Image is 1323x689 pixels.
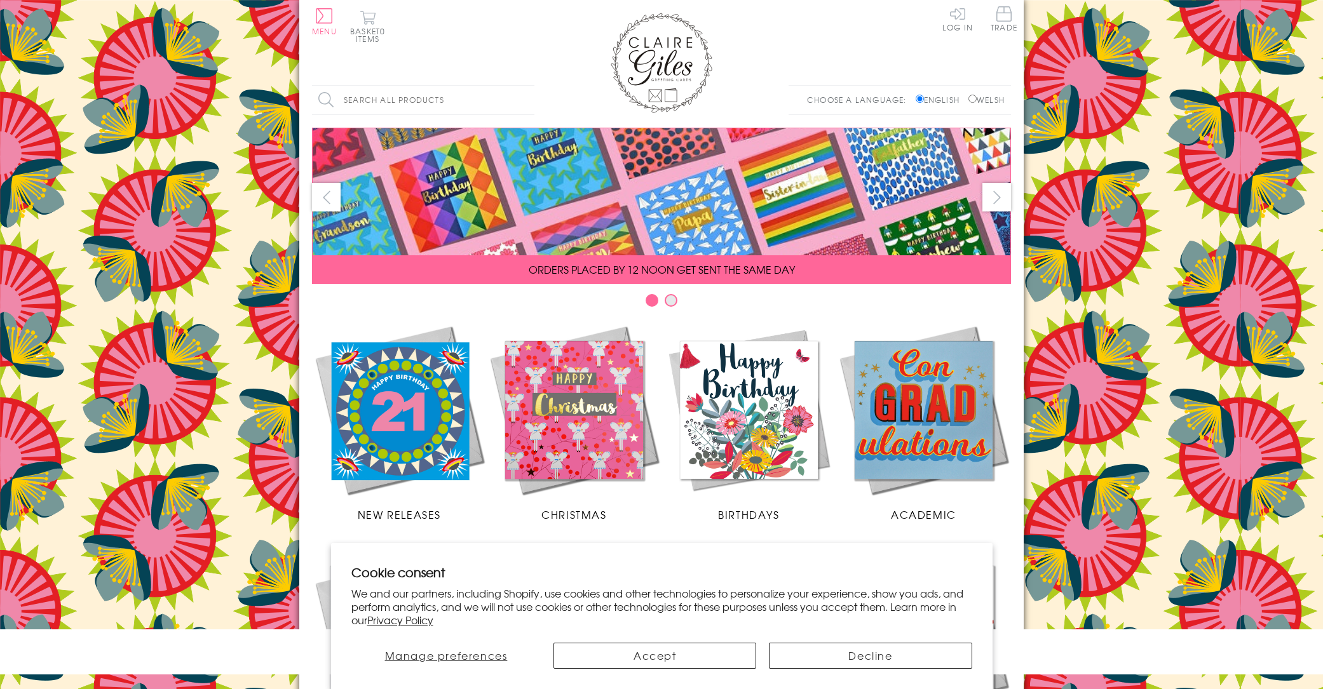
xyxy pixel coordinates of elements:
input: English [916,95,924,103]
button: Manage preferences [351,643,541,669]
input: Welsh [968,95,977,103]
span: New Releases [358,507,441,522]
button: Decline [769,643,972,669]
span: Menu [312,25,337,37]
span: Academic [891,507,956,522]
button: Basket0 items [350,10,385,43]
p: We and our partners, including Shopify, use cookies and other technologies to personalize your ex... [351,587,972,626]
a: Birthdays [661,323,836,522]
span: Birthdays [718,507,779,522]
span: ORDERS PLACED BY 12 NOON GET SENT THE SAME DAY [529,262,795,277]
label: English [916,94,966,105]
span: Christmas [541,507,606,522]
input: Search all products [312,86,534,114]
button: Carousel Page 2 [665,294,677,307]
h2: Cookie consent [351,563,972,581]
a: Academic [836,323,1011,522]
label: Welsh [968,94,1005,105]
span: Manage preferences [385,648,508,663]
img: Claire Giles Greetings Cards [611,13,712,113]
span: 0 items [356,25,385,44]
button: Accept [553,643,756,669]
a: Privacy Policy [367,612,433,627]
button: prev [312,183,341,211]
input: Search [522,86,534,114]
button: Carousel Page 1 (Current Slide) [646,294,658,307]
a: Christmas [487,323,661,522]
span: Trade [991,6,1017,31]
a: New Releases [312,323,487,522]
a: Trade [991,6,1017,34]
button: Menu [312,8,337,35]
p: Choose a language: [807,94,913,105]
a: Log In [942,6,973,31]
button: next [982,183,1011,211]
div: Carousel Pagination [312,293,1011,313]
